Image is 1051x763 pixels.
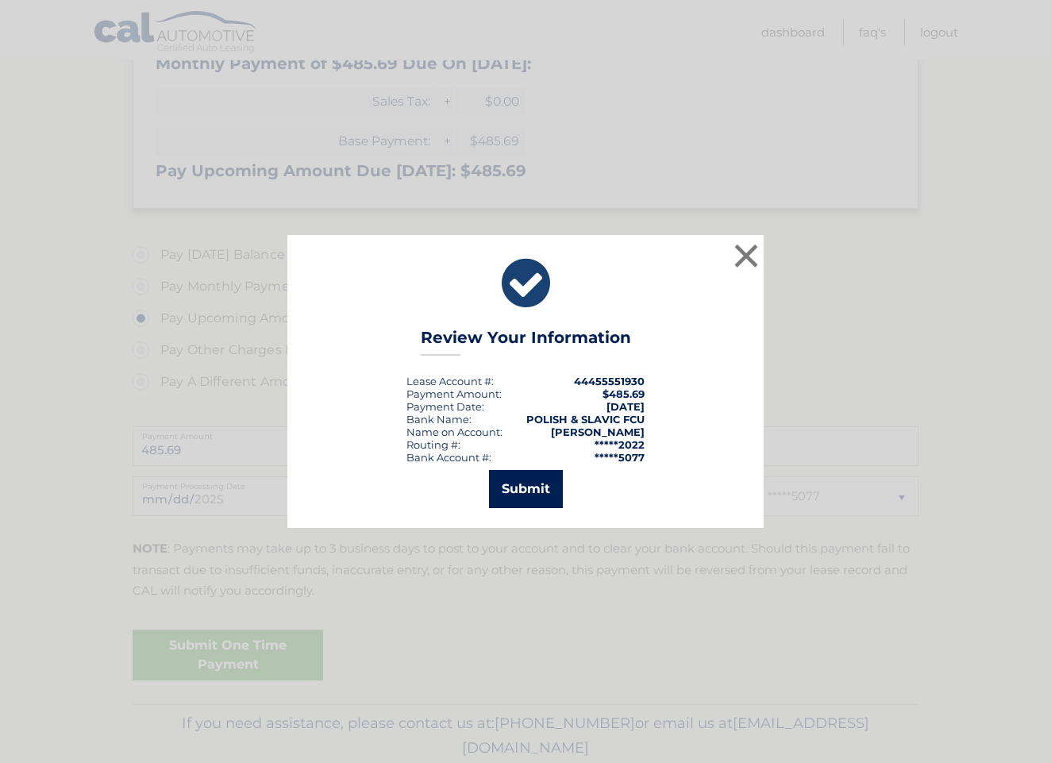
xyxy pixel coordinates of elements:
strong: 44455551930 [574,375,645,387]
div: Payment Amount: [406,387,502,400]
button: Submit [489,470,563,508]
span: Payment Date [406,400,482,413]
h3: Review Your Information [421,328,631,356]
div: Lease Account #: [406,375,494,387]
div: : [406,400,484,413]
div: Name on Account: [406,426,502,438]
strong: [PERSON_NAME] [551,426,645,438]
span: [DATE] [606,400,645,413]
div: Bank Account #: [406,451,491,464]
span: $485.69 [602,387,645,400]
div: Routing #: [406,438,460,451]
strong: POLISH & SLAVIC FCU [526,413,645,426]
button: × [730,240,762,272]
div: Bank Name: [406,413,472,426]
